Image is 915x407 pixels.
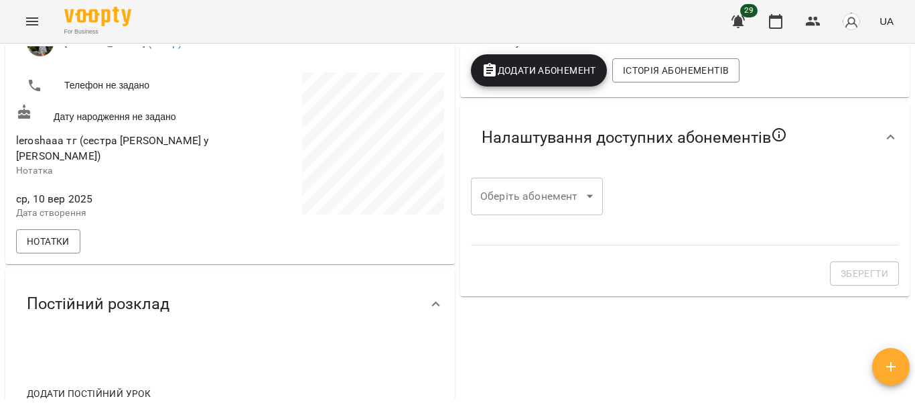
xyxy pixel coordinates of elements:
[740,4,758,17] span: 29
[771,127,787,143] svg: Якщо не обрано жодного, клієнт зможе побачити всі публічні абонементи
[16,164,228,178] p: Нотатка
[460,103,910,172] div: Налаштування доступних абонементів
[879,14,894,28] span: UA
[842,12,861,31] img: avatar_s.png
[21,382,156,406] button: Додати постійний урок
[27,386,151,402] span: Додати постійний урок
[482,62,596,78] span: Додати Абонемент
[482,127,787,148] span: Налаштування доступних абонементів
[64,27,131,36] span: For Business
[471,54,607,86] button: Додати Абонемент
[64,7,131,26] img: Voopty Logo
[64,36,182,49] a: [PERSON_NAME] (лікар)
[16,191,228,207] span: ср, 10 вер 2025
[27,294,169,314] span: Постійний розклад
[16,5,48,38] button: Menu
[27,233,70,249] span: Нотатки
[16,229,80,253] button: Нотатки
[623,62,729,78] span: Історія абонементів
[16,207,228,220] p: Дата створення
[471,178,603,215] div: ​
[612,58,740,82] button: Історія абонементів
[874,9,899,34] button: UA
[13,101,230,126] div: Дату народження не задано
[16,134,208,163] span: leroshaaa тг (сестра [PERSON_NAME] у [PERSON_NAME])
[5,270,455,339] div: Постійний розклад
[16,72,228,99] li: Телефон не задано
